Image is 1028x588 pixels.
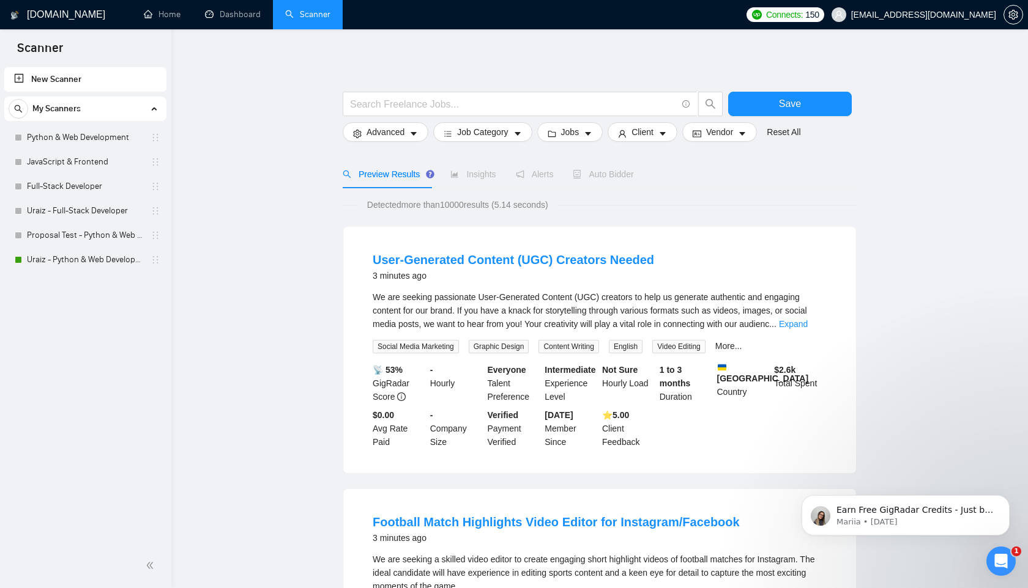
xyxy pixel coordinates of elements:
a: Reset All [767,125,800,139]
div: We are seeking passionate User-Generated Content (UGC) creators to help us generate authentic and... [373,290,827,331]
div: 3 minutes ago [373,268,654,283]
span: info-circle [682,100,690,108]
img: upwork-logo.png [752,10,762,20]
a: Proposal Test - Python & Web Development [27,223,143,248]
div: Client Feedback [600,408,657,449]
div: 3 minutes ago [373,531,740,545]
iframe: Intercom notifications message [783,469,1028,555]
div: Tooltip anchor [425,169,436,180]
span: Vendor [706,125,733,139]
span: Save [779,96,801,111]
button: folderJobscaret-down [537,122,603,142]
li: New Scanner [4,67,166,92]
span: Alerts [516,169,554,179]
div: Experience Level [542,363,600,403]
div: Member Since [542,408,600,449]
span: search [699,98,722,109]
b: $0.00 [373,410,394,420]
span: setting [353,129,362,138]
input: Search Freelance Jobs... [350,97,677,112]
div: Hourly Load [600,363,657,403]
span: We are seeking passionate User-Generated Content (UGC) creators to help us generate authentic and... [373,292,807,329]
a: dashboardDashboard [205,9,261,20]
span: Insights [450,169,496,179]
span: holder [151,230,160,240]
div: Talent Preference [485,363,543,403]
span: Connects: [766,8,803,21]
div: Avg Rate Paid [370,408,428,449]
span: Video Editing [652,340,706,353]
span: English [609,340,642,353]
button: barsJob Categorycaret-down [433,122,532,142]
div: Company Size [428,408,485,449]
span: idcard [693,129,701,138]
span: setting [1004,10,1022,20]
span: Auto Bidder [573,169,633,179]
span: Preview Results [343,169,431,179]
b: Not Sure [602,365,638,375]
span: Detected more than 10000 results (5.14 seconds) [359,198,557,211]
b: - [430,365,433,375]
span: Job Category [457,125,508,139]
span: info-circle [397,392,406,401]
div: Duration [657,363,715,403]
span: Content Writing [538,340,598,353]
span: Client [631,125,654,139]
span: holder [151,133,160,142]
a: New Scanner [14,67,157,92]
a: JavaScript & Frontend [27,150,143,174]
button: search [9,99,28,119]
iframe: Intercom live chat [986,546,1016,576]
b: 📡 53% [373,365,403,375]
a: Full-Stack Developer [27,174,143,199]
span: holder [151,157,160,167]
span: search [9,105,28,113]
b: Everyone [488,365,526,375]
a: Expand [779,319,808,329]
a: More... [715,341,742,351]
span: bars [444,129,452,138]
span: My Scanners [32,97,81,121]
b: $ 2.6k [774,365,795,375]
span: Social Media Marketing [373,340,459,353]
span: Graphic Design [469,340,529,353]
div: GigRadar Score [370,363,428,403]
a: Football Match Highlights Video Editor for Instagram/Facebook [373,515,740,529]
b: [DATE] [545,410,573,420]
li: My Scanners [4,97,166,272]
span: area-chart [450,170,459,178]
a: searchScanner [285,9,330,20]
a: homeHome [144,9,181,20]
span: Jobs [561,125,579,139]
a: User-Generated Content (UGC) Creators Needed [373,253,654,266]
a: setting [1004,10,1023,20]
button: idcardVendorcaret-down [682,122,757,142]
button: setting [1004,5,1023,24]
span: caret-down [513,129,522,138]
b: Verified [488,410,519,420]
span: holder [151,206,160,216]
div: Payment Verified [485,408,543,449]
button: Save [728,92,852,116]
span: holder [151,182,160,191]
span: 1 [1011,546,1021,556]
span: holder [151,255,160,265]
span: folder [548,129,556,138]
span: user [618,129,627,138]
span: Advanced [367,125,404,139]
p: Message from Mariia, sent 2w ago [53,47,211,58]
span: notification [516,170,524,178]
button: userClientcaret-down [608,122,677,142]
span: caret-down [738,129,747,138]
span: ... [769,319,777,329]
div: Total Spent [772,363,829,403]
button: search [698,92,723,116]
div: Country [715,363,772,403]
b: [GEOGRAPHIC_DATA] [717,363,809,383]
img: logo [10,6,19,25]
img: 🇺🇦 [718,363,726,372]
b: 1 to 3 months [660,365,691,388]
div: Hourly [428,363,485,403]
